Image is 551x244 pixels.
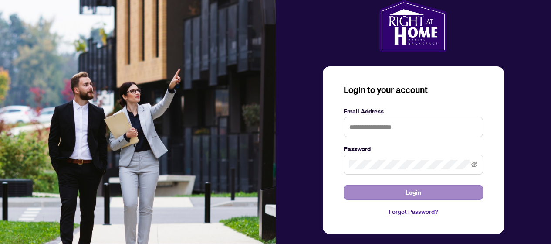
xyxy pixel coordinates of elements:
[344,144,483,154] label: Password
[471,162,477,168] span: eye-invisible
[344,207,483,217] a: Forgot Password?
[344,107,483,116] label: Email Address
[406,186,421,199] span: Login
[344,185,483,200] button: Login
[344,84,483,96] h3: Login to your account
